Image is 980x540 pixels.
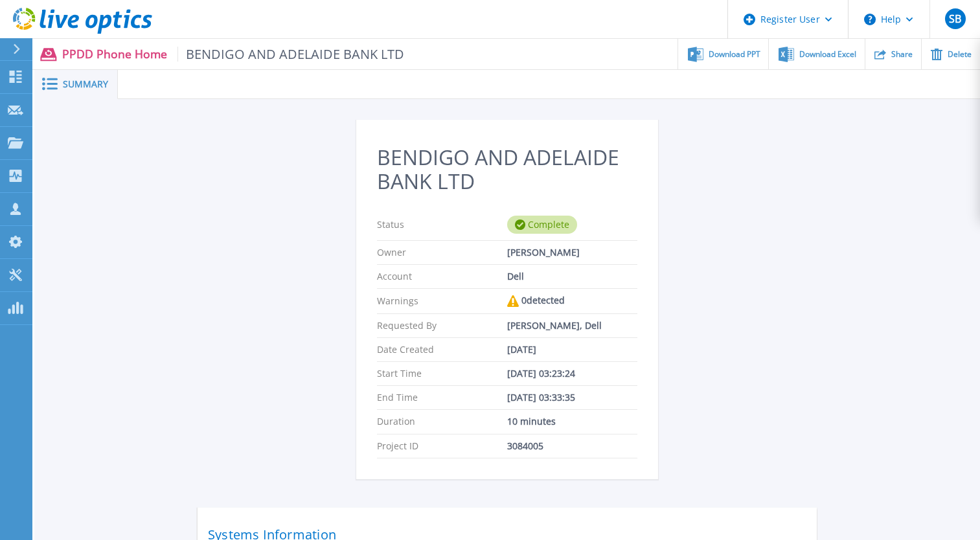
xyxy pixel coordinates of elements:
div: [DATE] [507,344,637,355]
p: Date Created [377,344,507,355]
p: Duration [377,416,507,427]
p: Account [377,271,507,282]
span: BENDIGO AND ADELAIDE BANK LTD [177,47,405,62]
p: PPDD Phone Home [62,47,405,62]
div: [PERSON_NAME] [507,247,637,258]
p: Start Time [377,368,507,379]
p: Requested By [377,321,507,331]
span: Download PPT [709,51,760,58]
div: Dell [507,271,637,282]
div: 10 minutes [507,416,637,427]
h2: BENDIGO AND ADELAIDE BANK LTD [377,146,637,194]
span: Download Excel [799,51,856,58]
div: 3084005 [507,441,637,451]
p: Status [377,216,507,234]
div: [PERSON_NAME], Dell [507,321,637,331]
div: Complete [507,216,577,234]
span: Summary [63,80,108,89]
p: End Time [377,392,507,403]
div: [DATE] 03:33:35 [507,392,637,403]
p: Owner [377,247,507,258]
span: SB [949,14,961,24]
p: Warnings [377,295,507,307]
div: [DATE] 03:23:24 [507,368,637,379]
span: Share [891,51,913,58]
p: Project ID [377,441,507,451]
div: 0 detected [507,295,637,307]
span: Delete [948,51,972,58]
